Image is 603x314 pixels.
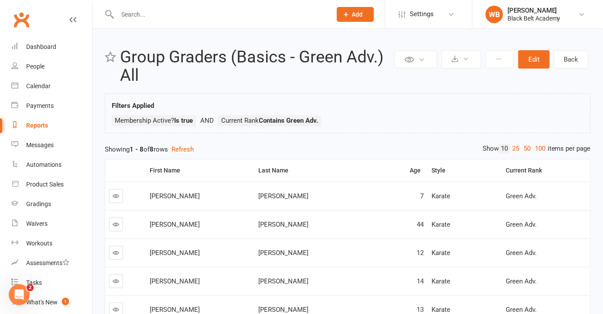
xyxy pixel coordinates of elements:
[506,277,537,285] span: Green Adv.
[26,141,54,148] div: Messages
[554,50,589,69] a: Back
[150,249,200,257] span: [PERSON_NAME]
[150,277,200,285] span: [PERSON_NAME]
[510,144,521,153] a: 25
[506,249,537,257] span: Green Adv.
[150,221,200,228] span: [PERSON_NAME]
[115,117,193,124] span: Membership Active?
[11,273,92,293] a: Tasks
[432,192,450,200] span: Karate
[26,279,42,286] div: Tasks
[507,7,561,14] div: [PERSON_NAME]
[259,117,318,124] strong: Contains Green Adv.
[130,145,144,153] strong: 1 - 8
[506,221,537,228] span: Green Adv.
[26,122,48,129] div: Reports
[483,144,591,153] div: Show items per page
[120,48,392,85] h2: Group Graders (Basics - Green Adv.) All
[417,221,424,228] span: 44
[26,102,54,109] div: Payments
[11,253,92,273] a: Assessments
[259,221,309,228] span: [PERSON_NAME]
[112,102,154,110] strong: Filters Applied
[420,192,424,200] span: 7
[391,167,421,174] div: Age
[27,284,34,291] span: 2
[150,167,248,174] div: First Name
[259,306,309,314] span: [PERSON_NAME]
[352,11,363,18] span: Add
[486,6,503,23] div: WB
[337,7,374,22] button: Add
[432,221,450,228] span: Karate
[11,194,92,214] a: Gradings
[417,306,424,314] span: 13
[9,284,30,305] iframe: Intercom live chat
[417,277,424,285] span: 14
[417,249,424,257] span: 12
[115,8,325,21] input: Search...
[221,117,318,124] span: Current Rank
[506,167,583,174] div: Current Rank
[11,37,92,57] a: Dashboard
[174,117,193,124] strong: Is true
[11,76,92,96] a: Calendar
[518,50,550,69] button: Edit
[26,220,48,227] div: Waivers
[11,214,92,234] a: Waivers
[259,192,309,200] span: [PERSON_NAME]
[499,144,510,153] a: 10
[259,167,380,174] div: Last Name
[432,167,495,174] div: Style
[26,259,69,266] div: Assessments
[11,135,92,155] a: Messages
[171,144,194,155] button: Refresh
[11,234,92,253] a: Workouts
[11,116,92,135] a: Reports
[506,306,537,314] span: Green Adv.
[150,306,200,314] span: [PERSON_NAME]
[105,144,591,155] div: Showing of rows
[150,192,200,200] span: [PERSON_NAME]
[410,4,434,24] span: Settings
[11,57,92,76] a: People
[259,277,309,285] span: [PERSON_NAME]
[11,155,92,175] a: Automations
[26,299,58,306] div: What's New
[10,9,32,31] a: Clubworx
[259,249,309,257] span: [PERSON_NAME]
[26,63,45,70] div: People
[26,181,64,188] div: Product Sales
[62,298,69,305] span: 1
[521,144,533,153] a: 50
[506,192,537,200] span: Green Adv.
[533,144,548,153] a: 100
[432,277,450,285] span: Karate
[26,83,51,90] div: Calendar
[26,200,51,207] div: Gradings
[26,161,62,168] div: Automations
[507,14,561,22] div: Black Belt Academy
[11,96,92,116] a: Payments
[150,145,154,153] strong: 8
[432,249,450,257] span: Karate
[26,240,52,247] div: Workouts
[26,43,56,50] div: Dashboard
[432,306,450,314] span: Karate
[11,293,92,312] a: What's New1
[11,175,92,194] a: Product Sales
